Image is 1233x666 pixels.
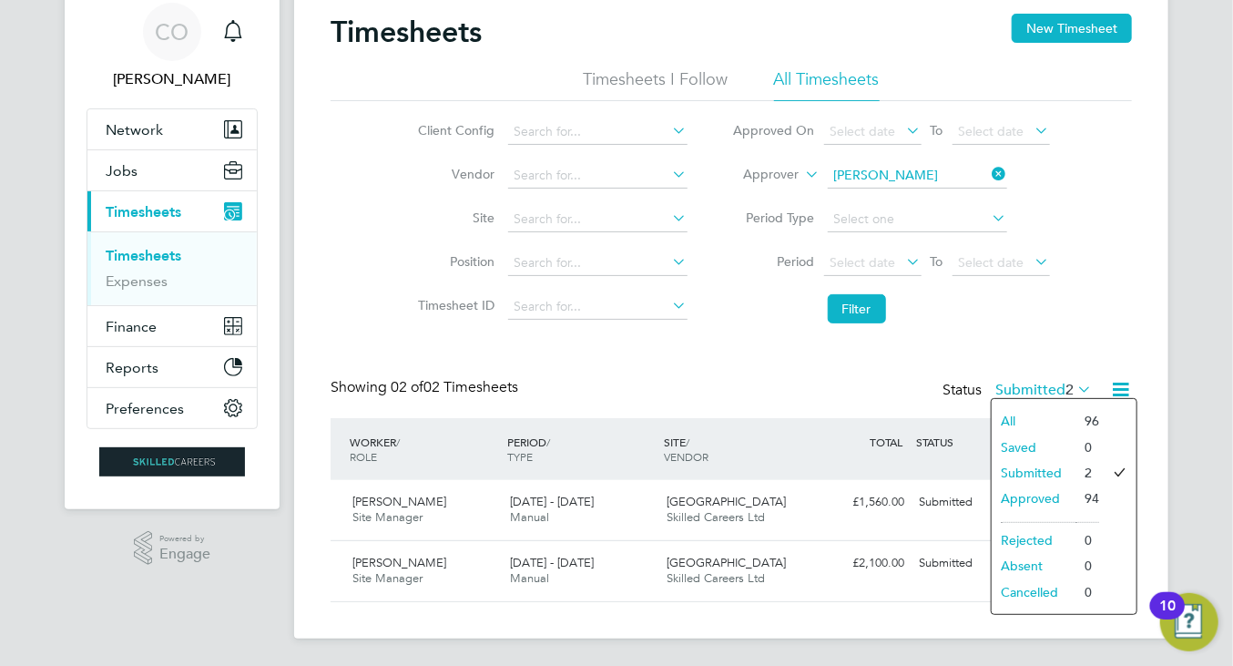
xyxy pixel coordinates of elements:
label: Timesheet ID [413,297,495,313]
div: £1,560.00 [817,487,912,517]
input: Search for... [508,207,688,232]
label: Approver [718,166,800,184]
span: TOTAL [870,435,902,449]
li: 0 [1075,528,1099,553]
span: Site Manager [352,570,423,586]
span: Jobs [106,162,138,179]
button: Timesheets [87,191,257,231]
button: Jobs [87,150,257,190]
span: Select date [959,254,1024,271]
span: Skilled Careers Ltd [667,570,766,586]
div: PERIOD [503,425,660,473]
button: Network [87,109,257,149]
li: 0 [1075,435,1099,460]
li: Submitted [992,460,1075,486]
span: Select date [830,123,896,139]
span: Select date [830,254,896,271]
span: [GEOGRAPHIC_DATA] [667,555,787,570]
input: Search for... [828,163,1007,189]
span: Site Manager [352,509,423,525]
a: Powered byEngage [134,531,211,566]
button: Finance [87,306,257,346]
a: Timesheets [106,247,181,264]
span: [DATE] - [DATE] [510,555,594,570]
span: VENDOR [665,449,709,464]
button: New Timesheet [1012,14,1132,43]
li: 2 [1075,460,1099,486]
span: Craig O'Donovan [87,68,258,90]
div: WORKER [345,425,503,473]
span: ROLE [350,449,377,464]
span: Finance [106,318,157,335]
span: To [925,118,949,142]
span: Select date [959,123,1024,139]
input: Select one [828,207,1007,232]
li: 0 [1075,579,1099,605]
li: Timesheets I Follow [584,68,729,101]
h2: Timesheets [331,14,482,50]
span: [GEOGRAPHIC_DATA] [667,494,787,509]
span: Powered by [159,531,210,547]
span: / [396,435,400,449]
div: STATUS [912,425,1006,458]
li: 94 [1075,486,1099,511]
img: skilledcareers-logo-retina.png [99,447,245,476]
label: Approved On [733,122,815,138]
span: Preferences [106,400,184,417]
span: TYPE [507,449,533,464]
label: Submitted [995,381,1092,399]
button: Filter [828,294,886,323]
a: Go to home page [87,447,258,476]
button: Open Resource Center, 10 new notifications [1160,593,1218,651]
input: Search for... [508,251,688,276]
span: Reports [106,359,158,376]
span: Timesheets [106,203,181,220]
span: [DATE] - [DATE] [510,494,594,509]
span: Manual [510,570,549,586]
span: / [687,435,690,449]
li: All [992,408,1075,434]
span: To [925,250,949,273]
li: Rejected [992,528,1075,553]
label: Period [733,253,815,270]
li: Approved [992,486,1075,511]
label: Site [413,210,495,226]
span: 02 of [391,378,423,396]
span: [PERSON_NAME] [352,555,446,570]
label: Position [413,253,495,270]
label: Client Config [413,122,495,138]
label: Period Type [733,210,815,226]
span: CO [156,20,189,44]
div: Timesheets [87,231,257,305]
li: 96 [1075,408,1099,434]
li: 0 [1075,553,1099,579]
div: 10 [1159,606,1176,630]
span: Network [106,121,163,138]
span: / [546,435,550,449]
li: Absent [992,553,1075,579]
li: All Timesheets [774,68,880,101]
label: Vendor [413,166,495,182]
div: Showing [331,378,522,397]
span: [PERSON_NAME] [352,494,446,509]
input: Search for... [508,119,688,145]
input: Search for... [508,163,688,189]
div: Submitted [912,548,1006,579]
button: Reports [87,347,257,387]
a: CO[PERSON_NAME] [87,3,258,90]
li: Cancelled [992,579,1075,605]
div: £2,100.00 [817,548,912,579]
span: 02 Timesheets [391,378,518,396]
span: Skilled Careers Ltd [667,509,766,525]
span: 2 [1065,381,1074,399]
button: Preferences [87,388,257,428]
div: Submitted [912,487,1006,517]
a: Expenses [106,272,168,290]
div: SITE [660,425,818,473]
div: Status [943,378,1095,404]
input: Search for... [508,294,688,320]
span: Engage [159,547,210,562]
li: Saved [992,435,1075,460]
span: Manual [510,509,549,525]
